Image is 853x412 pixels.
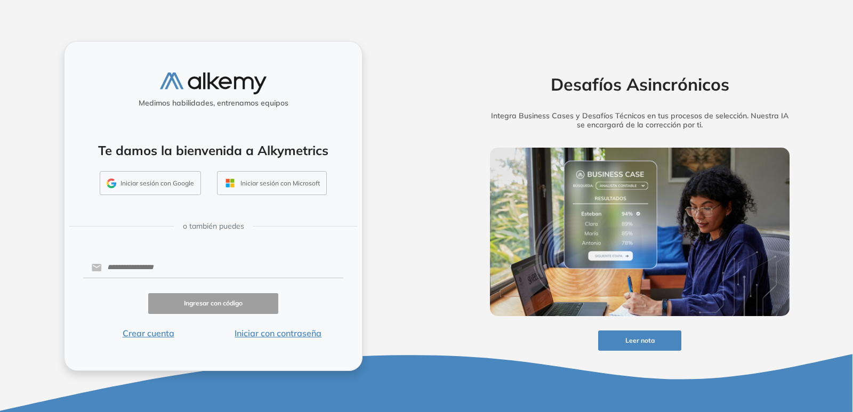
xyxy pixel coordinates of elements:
button: Ingresar con código [148,293,278,314]
img: GMAIL_ICON [107,179,116,188]
img: img-more-info [490,148,790,316]
span: o también puedes [183,221,244,232]
img: logo-alkemy [160,72,267,94]
button: Leer nota [598,330,681,351]
img: OUTLOOK_ICON [224,177,236,189]
button: Crear cuenta [83,327,213,340]
h5: Integra Business Cases y Desafíos Técnicos en tus procesos de selección. Nuestra IA se encargará ... [473,111,806,130]
h2: Desafíos Asincrónicos [473,74,806,94]
h5: Medimos habilidades, entrenamos equipos [69,99,358,108]
button: Iniciar sesión con Microsoft [217,171,327,196]
h4: Te damos la bienvenida a Alkymetrics [78,143,348,158]
button: Iniciar con contraseña [213,327,343,340]
div: Widget de chat [661,288,853,412]
button: Iniciar sesión con Google [100,171,201,196]
iframe: Chat Widget [661,288,853,412]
